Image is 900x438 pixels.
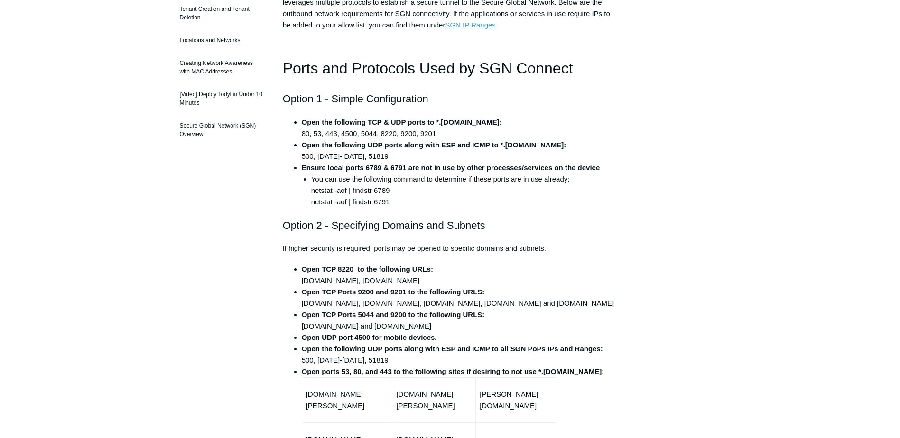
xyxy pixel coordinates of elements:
[302,310,485,319] strong: Open TCP Ports 5044 and 9200 to the following URLS:
[302,333,437,341] strong: Open UDP port 4500 for mobile devices.
[302,309,618,332] li: [DOMAIN_NAME] and [DOMAIN_NAME]
[283,217,618,234] h2: Option 2 - Specifying Domains and Subnets
[283,91,618,107] h2: Option 1 - Simple Configuration
[302,141,566,149] strong: Open the following UDP ports along with ESP and ICMP to *.[DOMAIN_NAME]:
[302,264,618,286] li: [DOMAIN_NAME], [DOMAIN_NAME]
[175,117,269,143] a: Secure Global Network (SGN) Overview
[302,139,618,162] li: 500, [DATE]-[DATE], 51819
[311,173,618,208] li: You can use the following command to determine if these ports are in use already: netstat -aof | ...
[302,288,485,296] strong: Open TCP Ports 9200 and 9201 to the following URLS:
[302,164,600,172] strong: Ensure local ports 6789 & 6791 are not in use by other processes/services on the device
[175,85,269,112] a: [Video] Deploy Todyl in Under 10 Minutes
[396,389,472,411] p: [DOMAIN_NAME][PERSON_NAME]
[445,21,495,29] a: SGN IP Ranges
[302,265,433,273] strong: Open TCP 8220 to the following URLs:
[302,367,604,375] strong: Open ports 53, 80, and 443 to the following sites if desiring to not use *.[DOMAIN_NAME]:
[283,243,618,254] p: If higher security is required, ports may be opened to specific domains and subnets.
[302,345,603,353] strong: Open the following UDP ports along with ESP and ICMP to all SGN PoPs IPs and Ranges:
[302,286,618,309] li: [DOMAIN_NAME], [DOMAIN_NAME], [DOMAIN_NAME], [DOMAIN_NAME] and [DOMAIN_NAME]
[302,343,618,366] li: 500, [DATE]-[DATE], 51819
[302,377,392,422] td: [DOMAIN_NAME][PERSON_NAME]
[480,389,552,411] p: [PERSON_NAME][DOMAIN_NAME]
[175,54,269,81] a: Creating Network Awareness with MAC Addresses
[302,117,618,139] li: 80, 53, 443, 4500, 5044, 8220, 9200, 9201
[302,118,502,126] strong: Open the following TCP & UDP ports to *.[DOMAIN_NAME]:
[283,56,618,81] h1: Ports and Protocols Used by SGN Connect
[175,31,269,49] a: Locations and Networks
